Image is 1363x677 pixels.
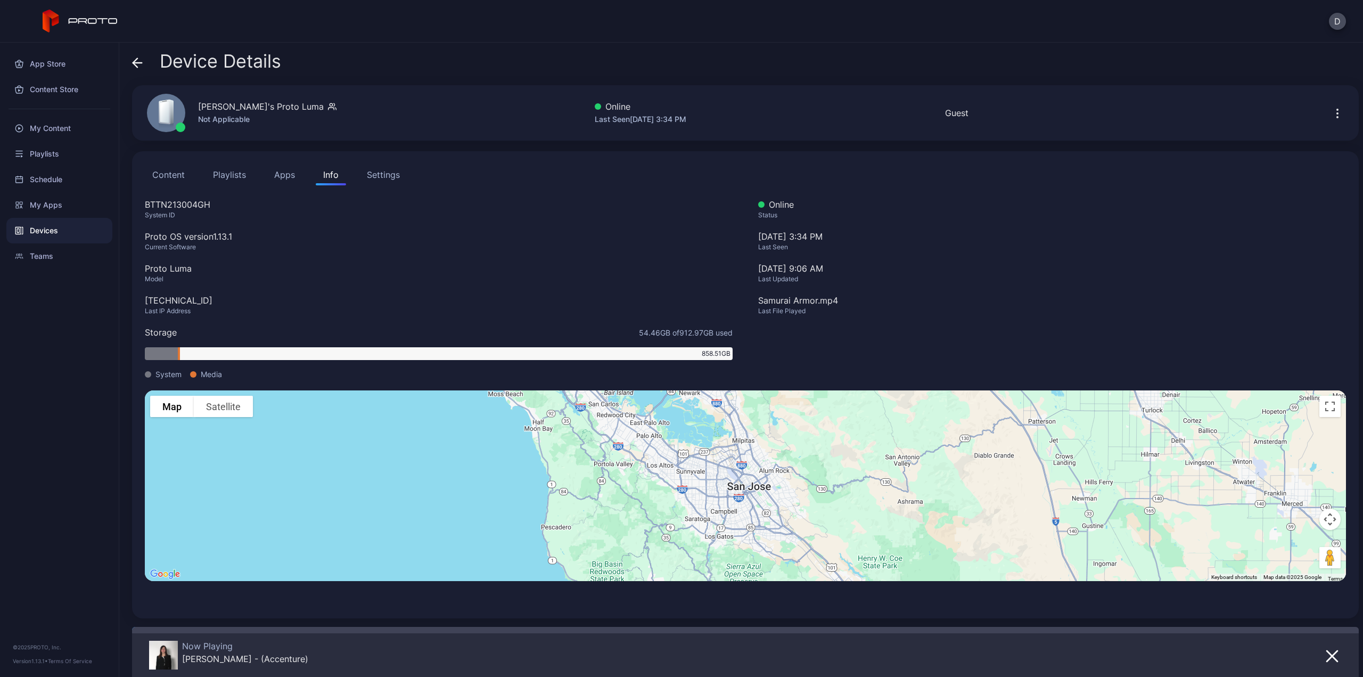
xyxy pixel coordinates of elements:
div: Current Software [145,243,733,251]
button: Playlists [206,164,253,185]
a: My Apps [6,192,112,218]
div: System ID [145,211,733,219]
button: Map camera controls [1319,509,1341,530]
div: [PERSON_NAME]'s Proto Luma [198,100,324,113]
a: App Store [6,51,112,77]
div: Not Applicable [198,113,336,126]
div: Storage [145,326,177,339]
div: Proto Luma [145,262,733,275]
button: Content [145,164,192,185]
div: © 2025 PROTO, Inc. [13,643,106,651]
div: [DATE] 9:06 AM [758,262,1346,275]
a: Teams [6,243,112,269]
a: My Content [6,116,112,141]
div: Guest [945,107,968,119]
a: Content Store [6,77,112,102]
span: 54.46 GB of 912.97 GB used [639,327,733,338]
div: Online [595,100,686,113]
div: [TECHNICAL_ID] [145,294,733,307]
div: Status [758,211,1346,219]
button: Toggle fullscreen view [1319,396,1341,417]
div: Online [758,198,1346,211]
button: Drag Pegman onto the map to open Street View [1319,547,1341,568]
a: Terms Of Service [48,658,92,664]
button: D [1329,13,1346,30]
div: Last Seen [DATE] 3:34 PM [595,113,686,126]
div: Last Updated [758,275,1346,283]
span: 858.51 GB [702,349,730,358]
button: Info [316,164,346,185]
div: Last File Played [758,307,1346,315]
a: Open this area in Google Maps (opens a new window) [147,567,183,581]
button: Keyboard shortcuts [1211,574,1257,581]
div: BTTN213004GH [145,198,733,211]
span: Media [201,369,222,380]
div: Settings [367,168,400,181]
span: Version 1.13.1 • [13,658,48,664]
div: Samurai Armor.mp4 [758,294,1346,307]
button: Show street map [150,396,194,417]
div: Last Seen [758,243,1346,251]
div: Now Playing [182,641,308,651]
a: Devices [6,218,112,243]
a: Playlists [6,141,112,167]
div: Last IP Address [145,307,733,315]
span: Map data ©2025 Google [1263,574,1321,580]
button: Settings [359,164,407,185]
button: Show satellite imagery [194,396,253,417]
div: Mair - (Accenture) [182,654,308,664]
a: Terms (opens in new tab) [1328,576,1343,582]
button: Apps [267,164,302,185]
div: Proto OS version 1.13.1 [145,230,733,243]
span: Device Details [160,51,281,71]
div: Model [145,275,733,283]
span: System [155,369,182,380]
div: [DATE] 3:34 PM [758,230,1346,262]
a: Schedule [6,167,112,192]
img: Google [147,567,183,581]
div: Info [323,168,339,181]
